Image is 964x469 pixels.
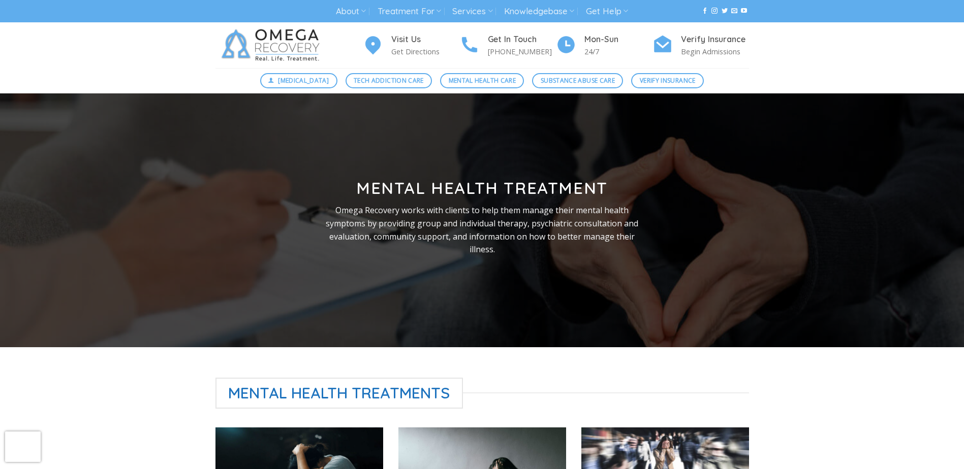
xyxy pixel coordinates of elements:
a: Verify Insurance [631,73,704,88]
a: Treatment For [378,2,441,21]
h4: Verify Insurance [681,33,749,46]
span: [MEDICAL_DATA] [278,76,329,85]
a: Verify Insurance Begin Admissions [652,33,749,58]
h4: Mon-Sun [584,33,652,46]
h4: Visit Us [391,33,459,46]
a: Follow on Instagram [711,8,718,15]
a: [MEDICAL_DATA] [260,73,337,88]
a: Mental Health Care [440,73,524,88]
p: [PHONE_NUMBER] [488,46,556,57]
p: Get Directions [391,46,459,57]
p: 24/7 [584,46,652,57]
img: Omega Recovery [215,22,330,68]
p: Begin Admissions [681,46,749,57]
strong: Mental Health Treatment [356,178,608,198]
a: Substance Abuse Care [532,73,623,88]
a: Send us an email [731,8,737,15]
a: Get In Touch [PHONE_NUMBER] [459,33,556,58]
a: Knowledgebase [504,2,574,21]
a: Follow on YouTube [741,8,747,15]
a: Services [452,2,492,21]
span: Substance Abuse Care [541,76,615,85]
a: Follow on Facebook [702,8,708,15]
h4: Get In Touch [488,33,556,46]
a: About [336,2,366,21]
span: Mental Health Treatments [215,378,463,409]
a: Tech Addiction Care [346,73,432,88]
span: Tech Addiction Care [354,76,424,85]
a: Follow on Twitter [722,8,728,15]
span: Verify Insurance [640,76,696,85]
a: Get Help [586,2,628,21]
p: Omega Recovery works with clients to help them manage their mental health symptoms by providing g... [318,204,647,256]
a: Visit Us Get Directions [363,33,459,58]
span: Mental Health Care [449,76,516,85]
